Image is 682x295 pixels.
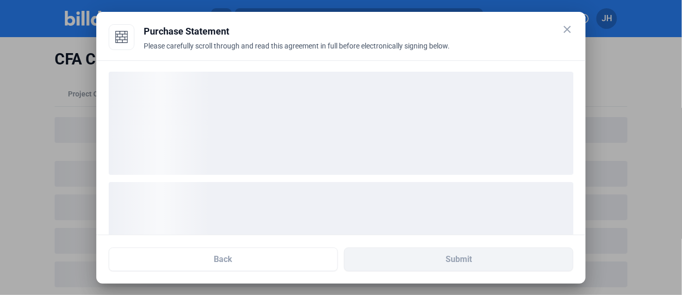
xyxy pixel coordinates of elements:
button: Submit [344,248,573,271]
div: Please carefully scroll through and read this agreement in full before electronically signing below. [144,41,573,63]
mat-icon: close [561,23,573,36]
button: Back [109,248,338,271]
div: loading [109,72,573,175]
div: Purchase Statement [144,24,573,39]
div: loading [109,182,573,285]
